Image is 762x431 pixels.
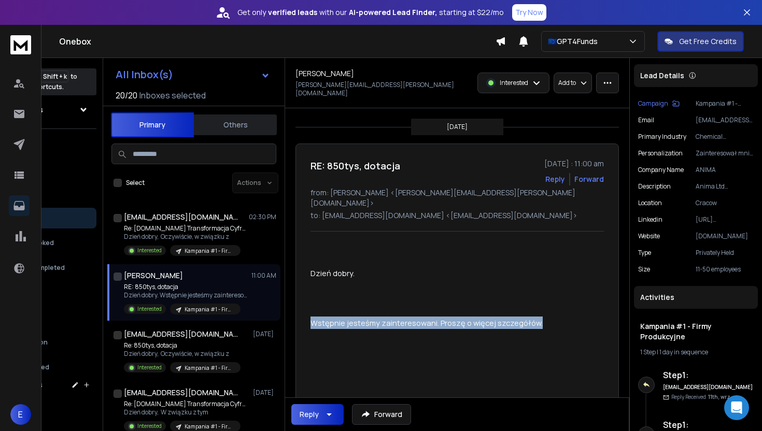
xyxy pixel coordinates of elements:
h3: Inboxes selected [139,89,206,102]
p: Personalization [638,149,683,157]
p: linkedin [638,215,662,224]
strong: verified leads [268,7,317,18]
p: Kampania #1 - Firmy Produkcyjne [696,99,754,108]
p: Re: [DOMAIN_NAME] Transformacja Cyfrowa [124,224,248,233]
div: | [640,348,752,356]
p: Company Name [638,166,684,174]
span: 1 Step [640,348,656,356]
h1: All Inbox(s) [116,69,173,80]
p: 🇪🇺GPT4Funds [548,36,602,47]
p: [DOMAIN_NAME] [696,232,754,240]
span: Wstępnie jesteśmy zainteresowani. Proszę o więcej szczegółów. [311,318,543,328]
p: Chemical Manufacturing [696,133,754,141]
button: Reply [291,404,344,425]
p: RE: 850tys, dotacja [124,283,248,291]
p: Cracow [696,199,754,207]
span: 11th, wrz [708,393,730,400]
p: Dzień dobry. Wstępnie jesteśmy zainteresowani. [124,291,248,299]
p: Primary Industry [638,133,686,141]
button: E [10,404,31,425]
span: 1 day in sequence [659,348,708,356]
p: [DATE] [253,389,276,397]
span: Cmd + Shift + k [21,70,68,82]
p: Get Free Credits [679,36,737,47]
p: Kampania #1 - Firmy Produkcyjne [185,306,234,313]
p: Type [638,249,651,257]
button: Reply [545,174,565,184]
p: Interested [137,305,162,313]
p: [DATE] : 11:00 am [544,159,604,169]
p: Dzień dobry, Oczywiście, w związku z [124,350,241,358]
h6: Step 1 : [663,419,754,431]
p: Email [638,116,654,124]
p: Dzień dobry, Oczywiście, w związku z [124,233,248,241]
p: Interested [500,79,528,87]
p: website [638,232,660,240]
p: Interested [137,364,162,371]
strong: AI-powered Lead Finder, [349,7,437,18]
button: Get Free Credits [657,31,744,52]
p: Size [638,265,650,274]
p: to: [EMAIL_ADDRESS][DOMAIN_NAME] <[EMAIL_ADDRESS][DOMAIN_NAME]> [311,210,604,221]
p: Campaign [638,99,668,108]
p: Dzień dobry, W związku z tym [124,408,248,416]
p: location [638,199,662,207]
div: Forward [574,174,604,184]
span: 20 / 20 [116,89,137,102]
button: All Inbox(s) [107,64,278,85]
p: Anima Ltd Research-Production-Services, has worked on the Polish market for over 15 years, and ha... [696,182,754,191]
label: Select [126,179,145,187]
h1: Kampania #1 - Firmy Produkcyjne [640,321,752,342]
h1: [PERSON_NAME] [295,68,354,79]
button: Campaign [638,99,680,108]
p: 11-50 employees [696,265,754,274]
p: [DATE] [253,330,276,338]
p: Try Now [515,7,543,18]
p: [PERSON_NAME][EMAIL_ADDRESS][PERSON_NAME][DOMAIN_NAME] [295,81,454,97]
p: [DATE] [447,123,468,131]
p: ANIMA [696,166,754,174]
p: Description [638,182,671,191]
p: 02:30 PM [249,213,276,221]
div: Reply [300,409,319,420]
p: Interested [137,422,162,430]
p: Kampania #1 - Firmy Produkcyjne [185,364,234,372]
button: Others [194,113,277,136]
h1: [EMAIL_ADDRESS][DOMAIN_NAME] [124,329,238,339]
p: Re: 850tys, dotacja [124,341,241,350]
p: 11:00 AM [251,271,276,280]
p: Lead Details [640,70,684,81]
p: Privately Held [696,249,754,257]
h1: [EMAIL_ADDRESS][DOMAIN_NAME] +1 [124,387,238,398]
p: Reply Received [671,393,730,401]
h1: [EMAIL_ADDRESS][DOMAIN_NAME] [124,212,238,222]
p: from: [PERSON_NAME] <[PERSON_NAME][EMAIL_ADDRESS][PERSON_NAME][DOMAIN_NAME]> [311,188,604,208]
button: Try Now [512,4,546,21]
button: Forward [352,404,411,425]
h6: [EMAIL_ADDRESS][DOMAIN_NAME] [663,383,754,391]
h6: Step 1 : [663,369,754,381]
h1: RE: 850tys, dotacja [311,159,400,173]
span: Dzień dobry. [311,268,355,278]
p: Re: [DOMAIN_NAME] Transformacja Cyfrowa [124,400,248,408]
button: Primary [111,112,194,137]
p: [URL][DOMAIN_NAME] [696,215,754,224]
p: [EMAIL_ADDRESS][DOMAIN_NAME] [696,116,754,124]
div: Open Intercom Messenger [724,395,749,420]
h1: Onebox [59,35,496,48]
div: Activities [634,286,758,309]
p: Interested [137,247,162,254]
h1: [PERSON_NAME] [124,270,183,281]
p: Kampania #1 - Firmy Produkcyjne [185,247,234,255]
img: logo [10,35,31,54]
p: Kampania #1 - Firmy Produkcyjne [185,423,234,430]
p: Get only with our starting at $22/mo [237,7,504,18]
p: Add to [558,79,576,87]
p: Zainteresował mnie profil ANIMA - rodzinna firma działająca od 1989 roku, z zakładami i zapleczem... [696,149,754,157]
